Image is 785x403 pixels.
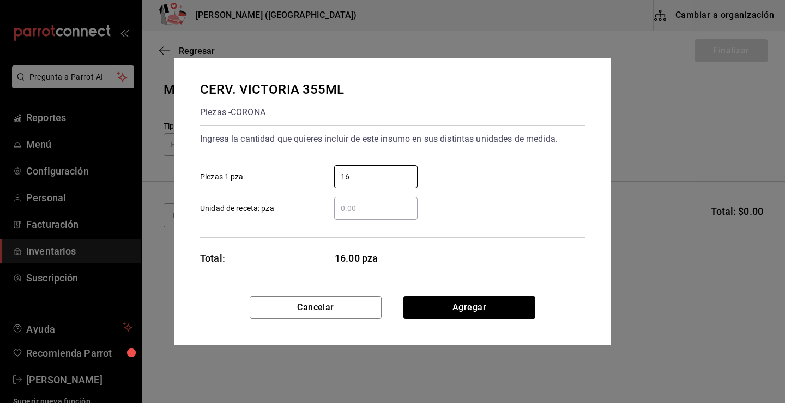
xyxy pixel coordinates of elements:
span: Piezas 1 pza [200,171,244,183]
div: CERV. VICTORIA 355ML [200,80,345,99]
span: 16.00 pza [335,251,418,266]
span: Unidad de receta: pza [200,203,274,214]
button: Agregar [403,296,535,319]
div: Piezas - CORONA [200,104,345,121]
div: Ingresa la cantidad que quieres incluir de este insumo en sus distintas unidades de medida. [200,130,585,148]
button: Cancelar [250,296,382,319]
input: Unidad de receta: pza [334,202,418,215]
input: Piezas 1 pza [334,170,418,183]
div: Total: [200,251,225,266]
